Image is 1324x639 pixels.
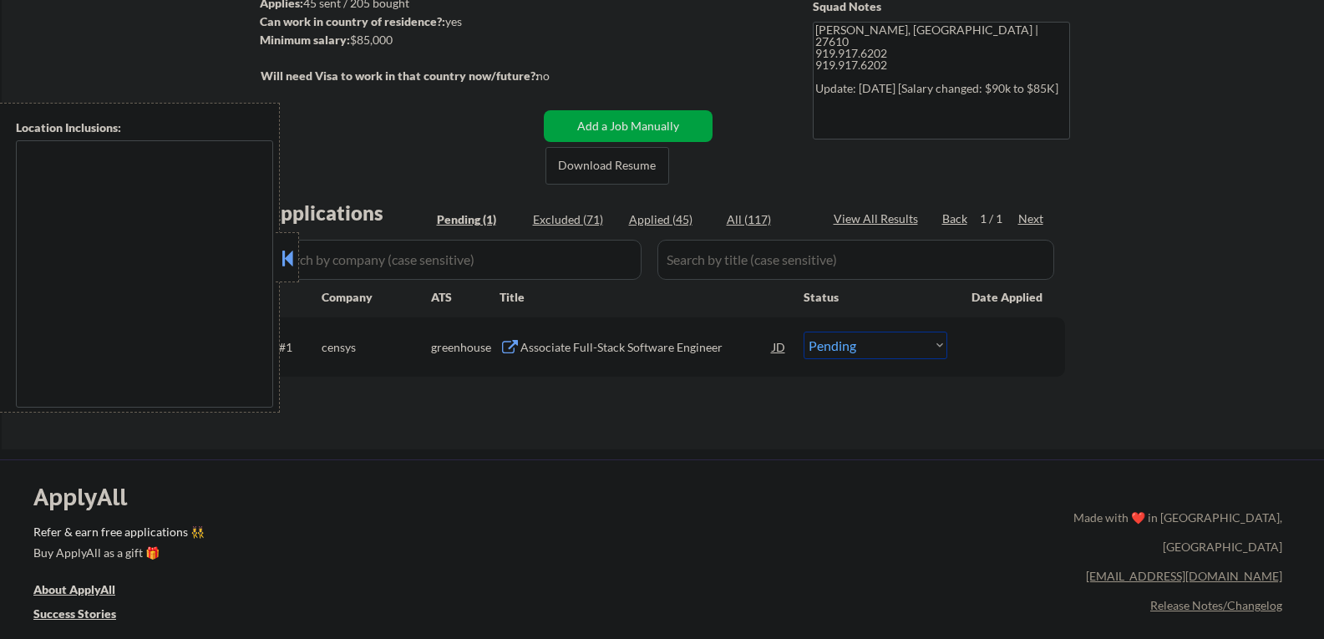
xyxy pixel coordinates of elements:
[971,289,1045,306] div: Date Applied
[266,240,642,280] input: Search by company (case sensitive)
[804,281,947,312] div: Status
[33,526,724,544] a: Refer & earn free applications 👯‍♀️
[536,68,584,84] div: no
[1067,503,1282,561] div: Made with ❤️ in [GEOGRAPHIC_DATA], [GEOGRAPHIC_DATA]
[431,339,500,356] div: greenhouse
[266,203,431,223] div: Applications
[33,581,139,601] a: About ApplyAll
[260,32,538,48] div: $85,000
[33,544,200,565] a: Buy ApplyAll as a gift 🎁
[533,211,616,228] div: Excluded (71)
[33,582,115,596] u: About ApplyAll
[437,211,520,228] div: Pending (1)
[834,210,923,227] div: View All Results
[33,605,139,626] a: Success Stories
[260,14,445,28] strong: Can work in country of residence?:
[33,547,200,559] div: Buy ApplyAll as a gift 🎁
[520,339,773,356] div: Associate Full-Stack Software Engineer
[629,211,713,228] div: Applied (45)
[33,606,116,621] u: Success Stories
[727,211,810,228] div: All (117)
[544,110,713,142] button: Add a Job Manually
[771,332,788,362] div: JD
[261,68,539,83] strong: Will need Visa to work in that country now/future?:
[657,240,1054,280] input: Search by title (case sensitive)
[545,147,669,185] button: Download Resume
[1086,569,1282,583] a: [EMAIL_ADDRESS][DOMAIN_NAME]
[1018,210,1045,227] div: Next
[1150,598,1282,612] a: Release Notes/Changelog
[33,483,146,511] div: ApplyAll
[942,210,969,227] div: Back
[431,289,500,306] div: ATS
[16,119,273,136] div: Location Inclusions:
[260,13,533,30] div: yes
[980,210,1018,227] div: 1 / 1
[322,339,431,356] div: censys
[322,289,431,306] div: Company
[500,289,788,306] div: Title
[260,33,350,47] strong: Minimum salary:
